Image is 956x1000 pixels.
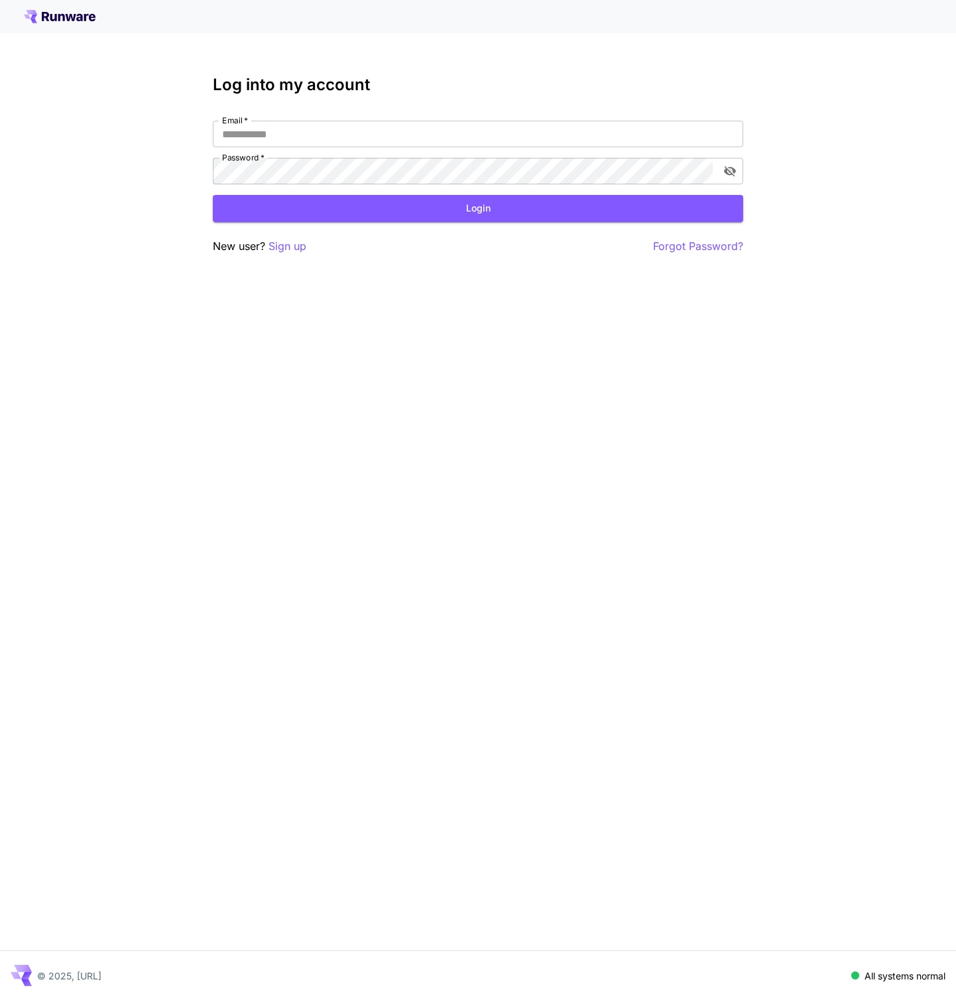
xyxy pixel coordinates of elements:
button: Sign up [269,238,306,255]
p: New user? [213,238,306,255]
p: All systems normal [865,969,945,983]
button: toggle password visibility [718,159,742,183]
p: © 2025, [URL] [37,969,101,983]
h3: Log into my account [213,76,743,94]
button: Login [213,195,743,222]
label: Password [222,152,265,163]
button: Forgot Password? [653,238,743,255]
label: Email [222,115,248,126]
